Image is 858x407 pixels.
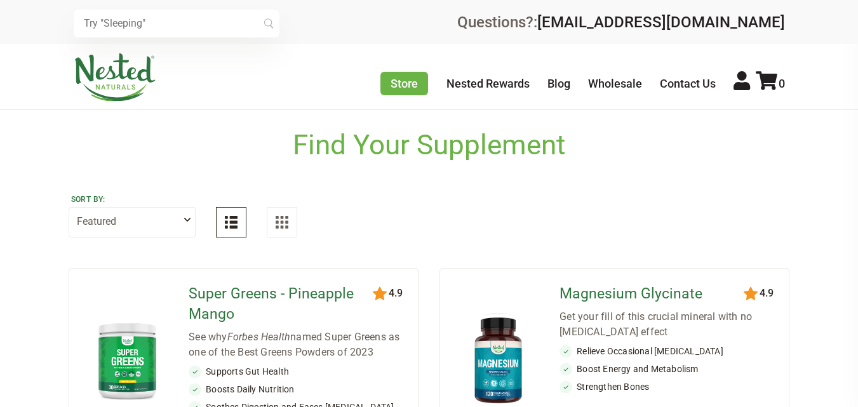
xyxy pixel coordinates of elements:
a: Store [380,72,428,95]
a: Super Greens - Pineapple Mango [189,284,375,324]
img: Grid [276,216,288,229]
img: Super Greens - Pineapple Mango [90,317,166,404]
div: Get your fill of this crucial mineral with no [MEDICAL_DATA] effect [560,309,779,340]
li: Relieve Occasional [MEDICAL_DATA] [560,345,779,357]
a: Magnesium Glycinate [560,284,746,304]
div: See why named Super Greens as one of the Best Greens Powders of 2023 [189,330,408,360]
li: Boost Energy and Metabolism [560,363,779,375]
li: Strengthen Bones [560,380,779,393]
img: List [225,216,238,229]
a: Nested Rewards [446,77,530,90]
li: Boosts Daily Nutrition [189,383,408,396]
a: Contact Us [660,77,716,90]
em: Forbes Health [227,331,291,343]
a: 0 [756,77,785,90]
a: Wholesale [588,77,642,90]
label: Sort by: [71,194,193,204]
input: Try "Sleeping" [74,10,279,37]
li: Supports Gut Health [189,365,408,378]
div: Questions?: [457,15,785,30]
a: [EMAIL_ADDRESS][DOMAIN_NAME] [537,13,785,31]
a: Blog [547,77,570,90]
img: Nested Naturals [74,53,156,102]
span: 0 [779,77,785,90]
h1: Find Your Supplement [293,129,565,161]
